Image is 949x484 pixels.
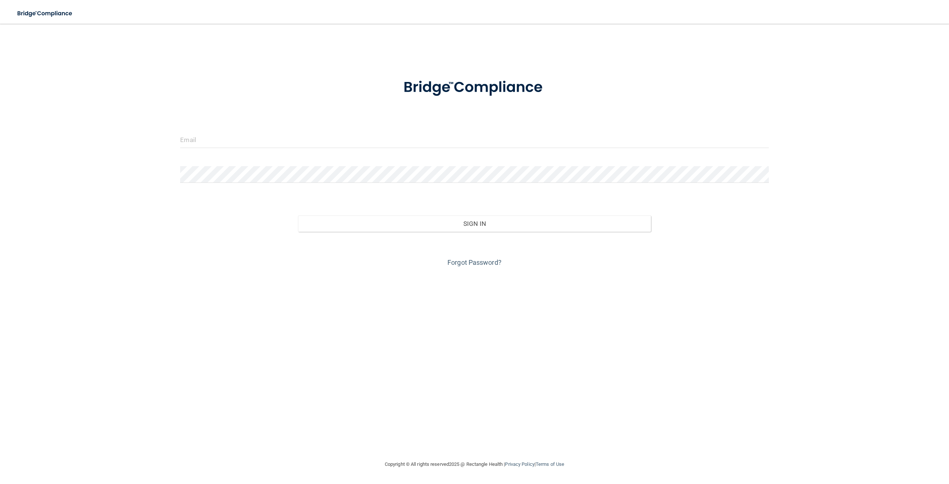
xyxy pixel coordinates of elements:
[536,461,564,467] a: Terms of Use
[298,215,651,232] button: Sign In
[339,452,610,476] div: Copyright © All rights reserved 2025 @ Rectangle Health | |
[388,68,561,107] img: bridge_compliance_login_screen.278c3ca4.svg
[505,461,534,467] a: Privacy Policy
[180,131,768,148] input: Email
[447,259,502,266] a: Forgot Password?
[11,6,79,21] img: bridge_compliance_login_screen.278c3ca4.svg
